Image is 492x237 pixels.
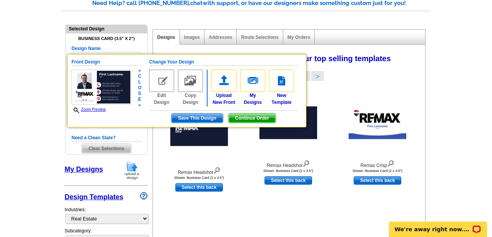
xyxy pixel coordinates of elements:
img: upload-design [122,160,142,180]
span: Clear Selections [82,144,131,153]
img: upload-front.gif [211,70,236,92]
img: view design details [387,159,394,167]
span: s [138,91,141,97]
img: Remax Crisp [349,107,406,139]
div: Industries: [65,202,148,227]
a: Designs [157,35,175,40]
img: view design details [213,165,221,174]
a: Addresses [209,35,232,40]
div: Shown: Business Card (2 x 3.5") [246,169,331,173]
a: Zoom Preview [71,107,106,112]
a: My Designs [65,165,103,173]
a: use this design [264,176,312,185]
h5: Front Design [71,58,141,66]
h4: Business Card (3.5" x 2") [71,36,141,41]
img: copy-design-no.gif [178,70,203,92]
span: « [138,68,141,73]
iframe: LiveChat chat widget [384,213,492,237]
div: Shown: Business Card (2 x 3.5") [157,176,241,180]
a: Edit Design [149,70,174,106]
div: Shown: Business Card (2 x 3.5") [335,169,420,173]
div: Remax Headshot [157,165,241,176]
button: Continue Order [228,113,276,123]
a: MyDesigns [240,70,265,106]
a: use this design [175,183,223,192]
h5: Change Your Design [149,58,298,66]
a: use this design [354,176,401,185]
a: Copy Design [178,70,203,106]
span: o [138,85,141,91]
span: l [138,79,141,85]
img: REMAXBCF_Remax_Headshot_ALL.jpg [71,70,131,105]
img: my-designs.gif [240,70,265,92]
img: new-template.gif [269,70,294,92]
button: > [311,71,324,81]
h5: Design Name [71,45,141,52]
img: view design details [303,159,310,167]
img: design-wizard-help-icon.png [140,192,148,200]
a: Images [184,35,200,40]
div: Remax Headshot [246,159,331,169]
img: Remax Headshot [170,113,228,146]
img: edit-design-no.gif [149,70,174,92]
a: NewTemplate [269,70,294,106]
span: e [138,97,141,102]
div: Selected Design [66,25,147,32]
a: Route Selections [241,35,278,40]
a: My Orders [288,35,310,40]
span: Continue Order [229,113,276,123]
a: Design Templates [65,193,123,201]
span: Save This Design [171,113,223,123]
span: « [138,102,141,108]
div: Remax Crisp [335,159,420,169]
h5: Need a Clean Slate? [71,134,141,142]
span: c [138,73,141,79]
button: Save This Design [171,113,223,123]
a: UploadNew Front [211,70,236,106]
